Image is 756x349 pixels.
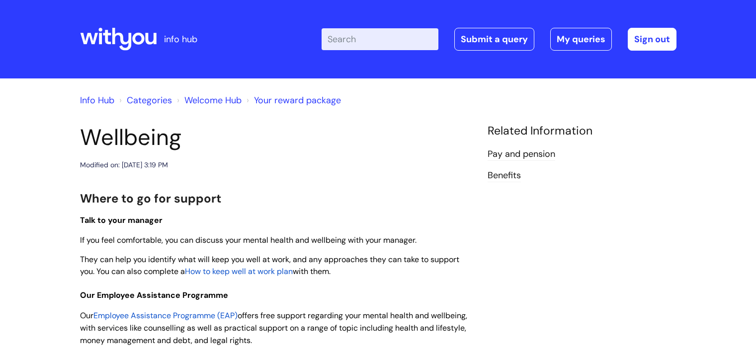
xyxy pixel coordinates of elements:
[550,28,612,51] a: My queries
[185,266,293,277] a: How to keep well at work plan
[127,94,172,106] a: Categories
[254,94,341,106] a: Your reward package
[80,235,417,245] span: If you feel comfortable, you can discuss your mental health and wellbeing with your manager.
[80,159,168,171] div: Modified on: [DATE] 3:19 PM
[322,28,676,51] div: | -
[322,28,438,50] input: Search
[164,31,197,47] p: info hub
[80,215,163,225] span: Talk to your manager
[80,310,93,321] span: Our
[80,290,228,300] span: Our Employee Assistance Programme
[244,92,341,108] li: Your reward package
[293,266,331,277] span: with them.
[80,254,459,277] span: They can help you identify what will keep you well at work, and any approaches they can take to s...
[80,94,114,106] a: Info Hub
[488,148,555,161] a: Pay and pension
[488,124,676,138] h4: Related Information
[174,92,242,108] li: Welcome Hub
[80,124,473,151] h1: Wellbeing
[117,92,172,108] li: Solution home
[93,310,238,321] a: Employee Assistance Programme (EAP)
[80,191,221,206] span: Where to go for support
[80,310,467,346] span: offers free support regarding your mental health and wellbeing, with services like counselling as...
[454,28,534,51] a: Submit a query
[184,94,242,106] a: Welcome Hub
[628,28,676,51] a: Sign out
[488,169,521,182] a: Benefits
